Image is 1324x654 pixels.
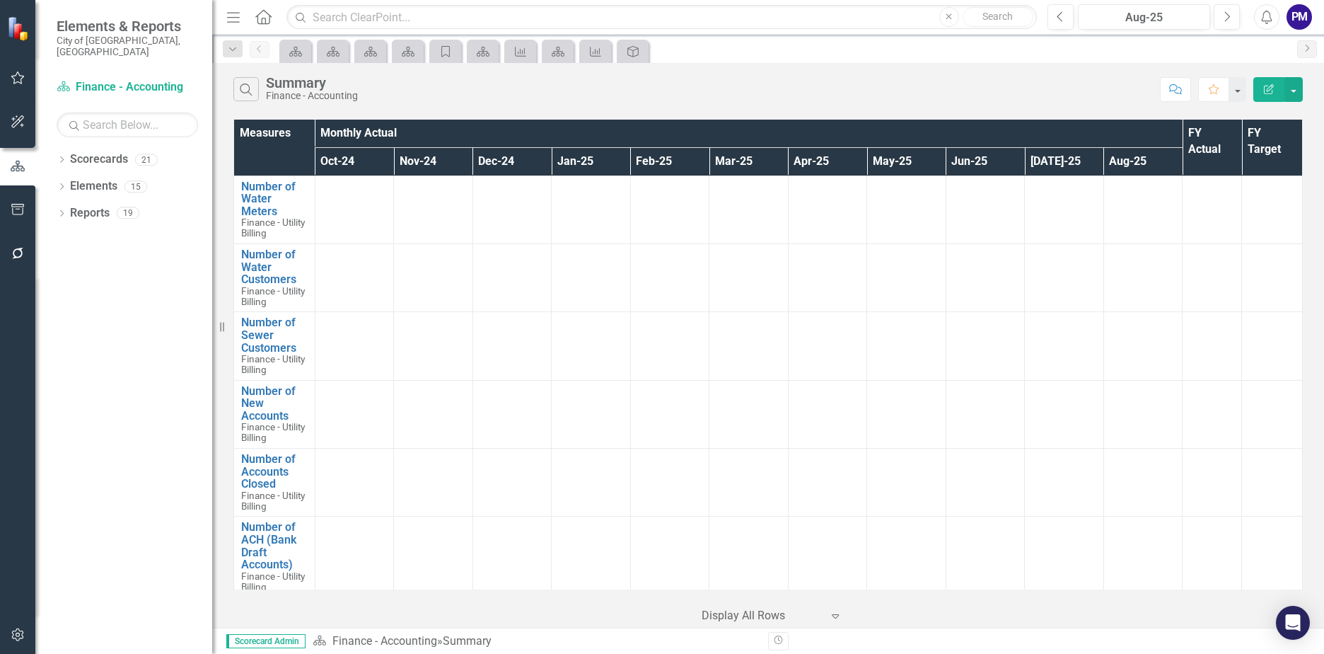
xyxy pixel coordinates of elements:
[57,18,198,35] span: Elements & Reports
[117,207,139,219] div: 19
[963,7,1033,27] button: Search
[1287,4,1312,30] button: PM
[286,5,1037,30] input: Search ClearPoint...
[241,353,305,375] span: Finance - Utility Billing
[241,453,308,490] a: Number of Accounts Closed
[443,634,492,648] div: Summary
[7,16,32,40] img: ClearPoint Strategy
[241,421,305,443] span: Finance - Utility Billing
[234,176,315,243] td: Double-Click to Edit Right Click for Context Menu
[241,570,305,592] span: Finance - Utility Billing
[135,154,158,166] div: 21
[234,449,315,517] td: Double-Click to Edit Right Click for Context Menu
[234,380,315,448] td: Double-Click to Edit Right Click for Context Menu
[57,35,198,58] small: City of [GEOGRAPHIC_DATA], [GEOGRAPHIC_DATA]
[982,11,1013,22] span: Search
[1083,9,1205,26] div: Aug-25
[241,285,305,307] span: Finance - Utility Billing
[241,316,308,354] a: Number of Sewer Customers
[241,385,308,423] a: Number of New Accounts
[266,75,358,91] div: Summary
[332,634,437,648] a: Finance - Accounting
[266,91,358,101] div: Finance - Accounting
[1078,4,1210,30] button: Aug-25
[226,634,306,648] span: Scorecard Admin
[57,113,198,137] input: Search Below...
[70,151,128,168] a: Scorecards
[234,517,315,597] td: Double-Click to Edit Right Click for Context Menu
[241,521,308,570] a: Number of ACH (Bank Draft Accounts)
[57,79,198,96] a: Finance - Accounting
[70,205,110,222] a: Reports
[1276,606,1310,640] div: Open Intercom Messenger
[313,633,757,650] div: »
[241,248,308,286] a: Number of Water Customers
[241,490,305,512] span: Finance - Utility Billing
[234,244,315,312] td: Double-Click to Edit Right Click for Context Menu
[124,180,147,193] div: 15
[234,312,315,380] td: Double-Click to Edit Right Click for Context Menu
[70,178,117,195] a: Elements
[241,180,308,218] a: Number of Water Meters
[241,217,305,239] span: Finance - Utility Billing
